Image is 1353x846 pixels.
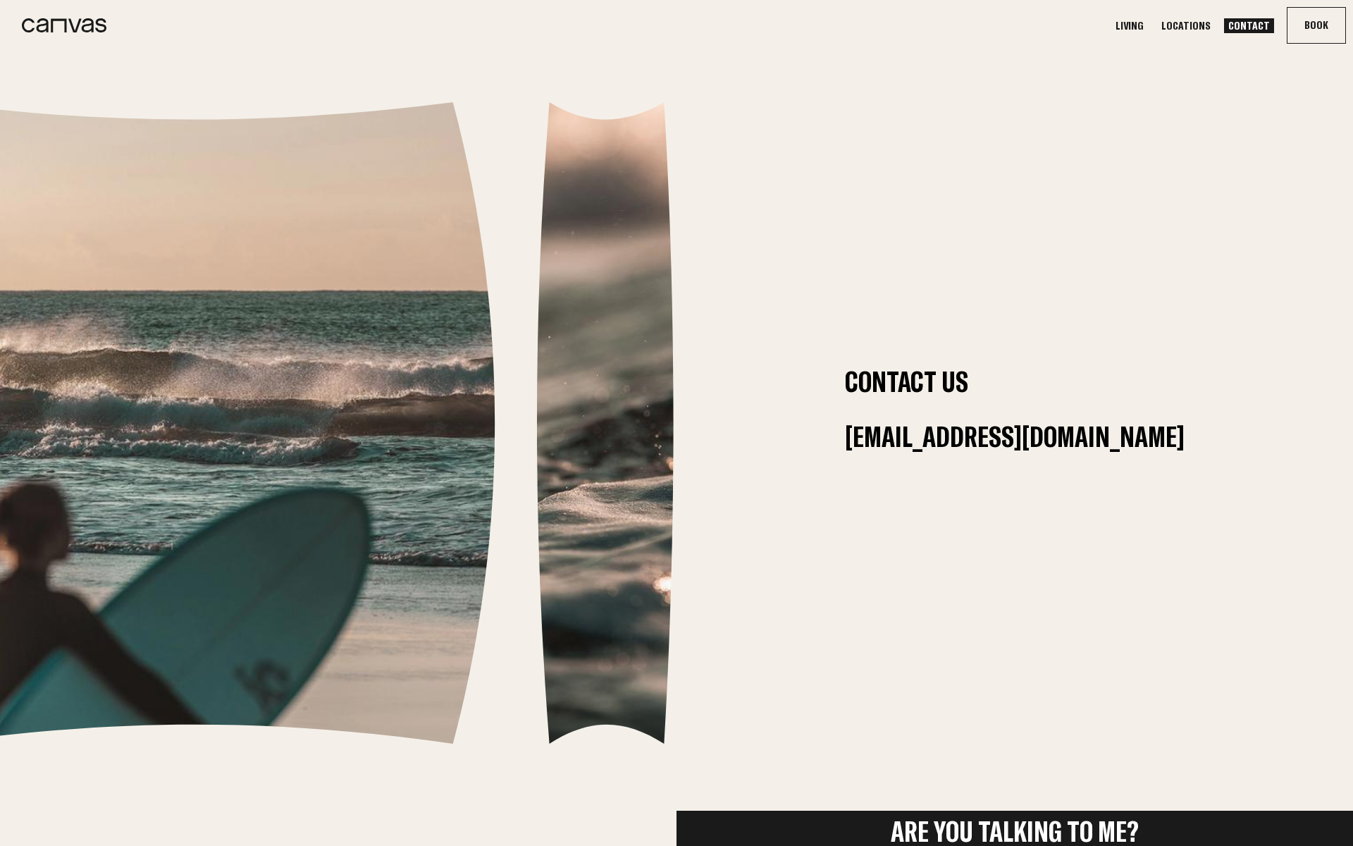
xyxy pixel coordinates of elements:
h2: Are you talking to me? [676,818,1353,845]
a: [EMAIL_ADDRESS][DOMAIN_NAME] [845,423,1185,450]
a: Living [1111,18,1148,33]
img: f51425e637488006e53d063710fa9d9f44a46166-400x1200.jpg [537,102,676,744]
h1: Contact Us [845,368,1185,395]
a: Locations [1157,18,1215,33]
button: Book [1287,8,1345,43]
button: Are you talking to me? [676,811,1353,845]
a: Contact [1224,18,1274,33]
